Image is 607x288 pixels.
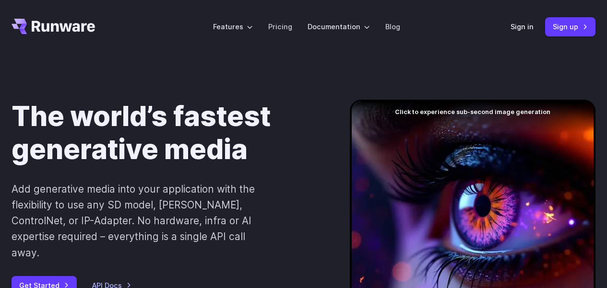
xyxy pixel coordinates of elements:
[12,100,319,166] h1: The world’s fastest generative media
[213,21,253,32] label: Features
[385,21,400,32] a: Blog
[511,21,534,32] a: Sign in
[545,17,595,36] a: Sign up
[12,19,95,34] a: Go to /
[12,181,258,261] p: Add generative media into your application with the flexibility to use any SD model, [PERSON_NAME...
[308,21,370,32] label: Documentation
[268,21,292,32] a: Pricing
